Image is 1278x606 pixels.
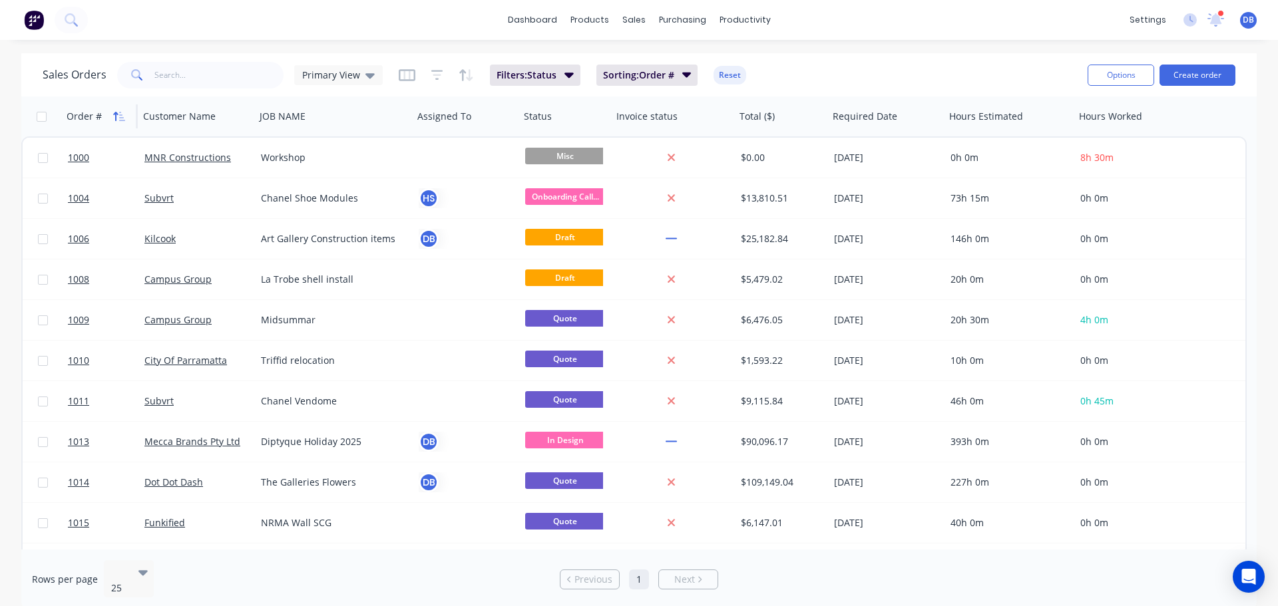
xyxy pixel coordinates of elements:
span: 1013 [68,435,89,448]
span: Filters: Status [497,69,556,82]
div: $6,147.01 [741,516,819,530]
div: Customer Name [143,110,216,123]
a: City Of Parramatta [144,354,227,367]
div: [DATE] [834,394,940,408]
span: 1000 [68,151,89,164]
a: Mecca Brands Pty Ltd [144,435,240,448]
div: Hours Worked [1079,110,1142,123]
div: $9,115.84 [741,394,819,408]
div: The Galleries Flowers [261,476,401,489]
span: 1015 [68,516,89,530]
div: [DATE] [834,232,940,245]
div: productivity [713,10,777,30]
div: 227h 0m [951,476,1064,489]
a: 1017 [68,543,144,583]
div: JOB NAME [260,110,306,123]
a: dashboard [501,10,564,30]
div: Chanel Vendome [261,394,401,408]
div: Order # [67,110,102,123]
div: $109,149.04 [741,476,819,489]
div: Midsummar [261,313,401,327]
ul: Pagination [554,569,724,589]
div: products [564,10,616,30]
a: 1010 [68,341,144,380]
div: [DATE] [834,192,940,205]
span: Misc [525,148,605,164]
span: Quote [525,391,605,408]
button: Create order [1160,65,1235,86]
span: 1006 [68,232,89,245]
button: HS [419,188,439,208]
span: 0h 0m [1080,273,1108,285]
div: Status [524,110,552,123]
div: Diptyque Holiday 2025 [261,435,401,448]
span: 0h 0m [1080,516,1108,529]
div: DB [419,472,439,492]
div: 0h 0m [951,151,1064,164]
a: 1014 [68,462,144,502]
div: [DATE] [834,435,940,448]
div: Total ($) [740,110,775,123]
div: [DATE] [834,476,940,489]
div: Chanel Shoe Modules [261,192,401,205]
div: 20h 0m [951,273,1064,286]
div: purchasing [652,10,713,30]
div: NRMA Wall SCG [261,516,401,530]
span: 1014 [68,476,89,489]
div: 393h 0m [951,435,1064,448]
span: Sorting: Order # [603,69,674,82]
div: 40h 0m [951,516,1064,530]
div: $1,593.22 [741,354,819,367]
div: 146h 0m [951,232,1064,245]
a: 1013 [68,422,144,462]
div: Assigned To [417,110,471,123]
span: Quote [525,472,605,489]
span: Rows per page [32,573,98,586]
a: Kilcook [144,232,176,245]
div: 25 [111,581,127,595]
a: 1000 [68,138,144,178]
span: 1010 [68,354,89,367]
a: 1006 [68,219,144,259]
span: 0h 0m [1080,192,1108,204]
span: Next [674,573,695,586]
div: [DATE] [834,313,940,327]
div: $5,479.02 [741,273,819,286]
div: Invoice status [616,110,678,123]
a: 1004 [68,178,144,218]
h1: Sales Orders [43,69,106,81]
div: 20h 30m [951,313,1064,327]
a: Subvrt [144,394,174,407]
span: Quote [525,513,605,530]
span: 1004 [68,192,89,205]
span: Quote [525,310,605,327]
button: DB [419,229,439,249]
button: Reset [714,66,746,84]
div: [DATE] [834,516,940,530]
input: Search... [154,62,284,88]
span: In Design [525,432,605,448]
div: Required Date [833,110,897,123]
button: Options [1088,65,1154,86]
button: DB [419,432,439,452]
div: 73h 15m [951,192,1064,205]
button: Sorting:Order # [596,65,698,86]
span: Previous [574,573,612,586]
div: Triffid relocation [261,354,401,367]
span: 0h 0m [1080,435,1108,448]
span: Draft [525,269,605,286]
img: Factory [24,10,44,30]
div: settings [1123,10,1173,30]
a: Dot Dot Dash [144,476,203,488]
div: Workshop [261,151,401,164]
a: 1011 [68,381,144,421]
span: 1009 [68,313,89,327]
div: Open Intercom Messenger [1233,561,1265,593]
span: 0h 0m [1080,232,1108,245]
div: [DATE] [834,354,940,367]
a: MNR Constructions [144,151,231,164]
div: [DATE] [834,151,940,164]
